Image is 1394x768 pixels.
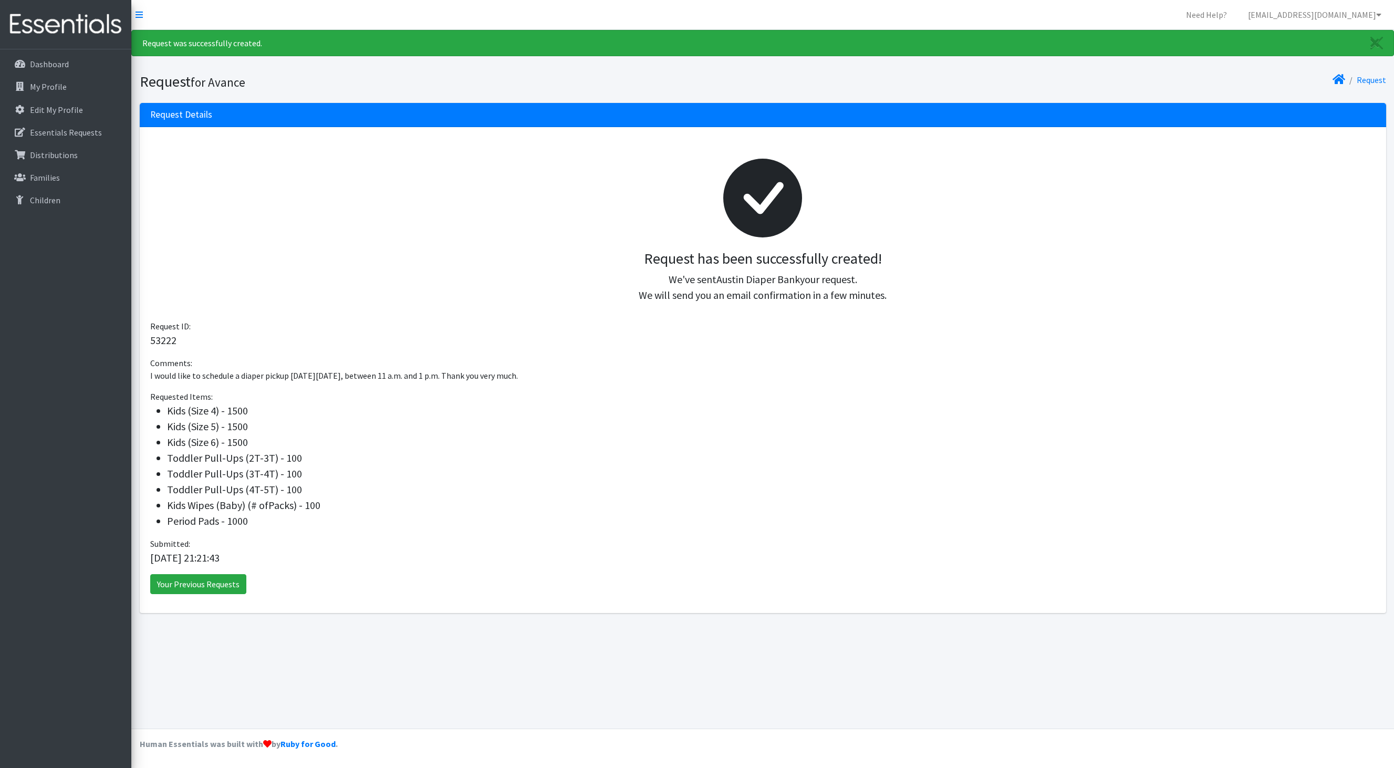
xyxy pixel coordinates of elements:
a: Your Previous Requests [150,574,246,594]
a: Families [4,167,127,188]
a: Children [4,190,127,211]
span: Comments: [150,358,192,368]
p: Distributions [30,150,78,160]
li: Toddler Pull-Ups (4T-5T) - 100 [167,482,1376,497]
p: Families [30,172,60,183]
a: Close [1360,30,1393,56]
small: for Avance [191,75,245,90]
li: Kids (Size 5) - 1500 [167,419,1376,434]
p: I would like to schedule a diaper pickup [DATE][DATE], between 11 a.m. and 1 p.m. Thank you very ... [150,369,1376,382]
span: Requested Items: [150,391,213,402]
h1: Request [140,72,759,91]
a: Essentials Requests [4,122,127,143]
a: My Profile [4,76,127,97]
p: [DATE] 21:21:43 [150,550,1376,566]
li: Kids (Size 6) - 1500 [167,434,1376,450]
strong: Human Essentials was built with by . [140,739,338,749]
p: We've sent your request. We will send you an email confirmation in a few minutes. [159,272,1367,303]
img: HumanEssentials [4,7,127,42]
div: Request was successfully created. [131,30,1394,56]
p: Essentials Requests [30,127,102,138]
h3: Request Details [150,109,212,120]
p: Edit My Profile [30,105,83,115]
h3: Request has been successfully created! [159,250,1367,268]
p: My Profile [30,81,67,92]
a: Ruby for Good [280,739,336,749]
p: Dashboard [30,59,69,69]
li: Kids Wipes (Baby) (# ofPacks) - 100 [167,497,1376,513]
span: Submitted: [150,538,190,549]
a: Distributions [4,144,127,165]
p: 53222 [150,333,1376,348]
li: Toddler Pull-Ups (2T-3T) - 100 [167,450,1376,466]
a: Need Help? [1178,4,1235,25]
li: Period Pads - 1000 [167,513,1376,529]
a: Request [1357,75,1386,85]
a: Edit My Profile [4,99,127,120]
li: Kids (Size 4) - 1500 [167,403,1376,419]
p: Children [30,195,60,205]
a: [EMAIL_ADDRESS][DOMAIN_NAME] [1240,4,1390,25]
li: Toddler Pull-Ups (3T-4T) - 100 [167,466,1376,482]
span: Request ID: [150,321,191,331]
span: Austin Diaper Bank [716,273,800,286]
a: Dashboard [4,54,127,75]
